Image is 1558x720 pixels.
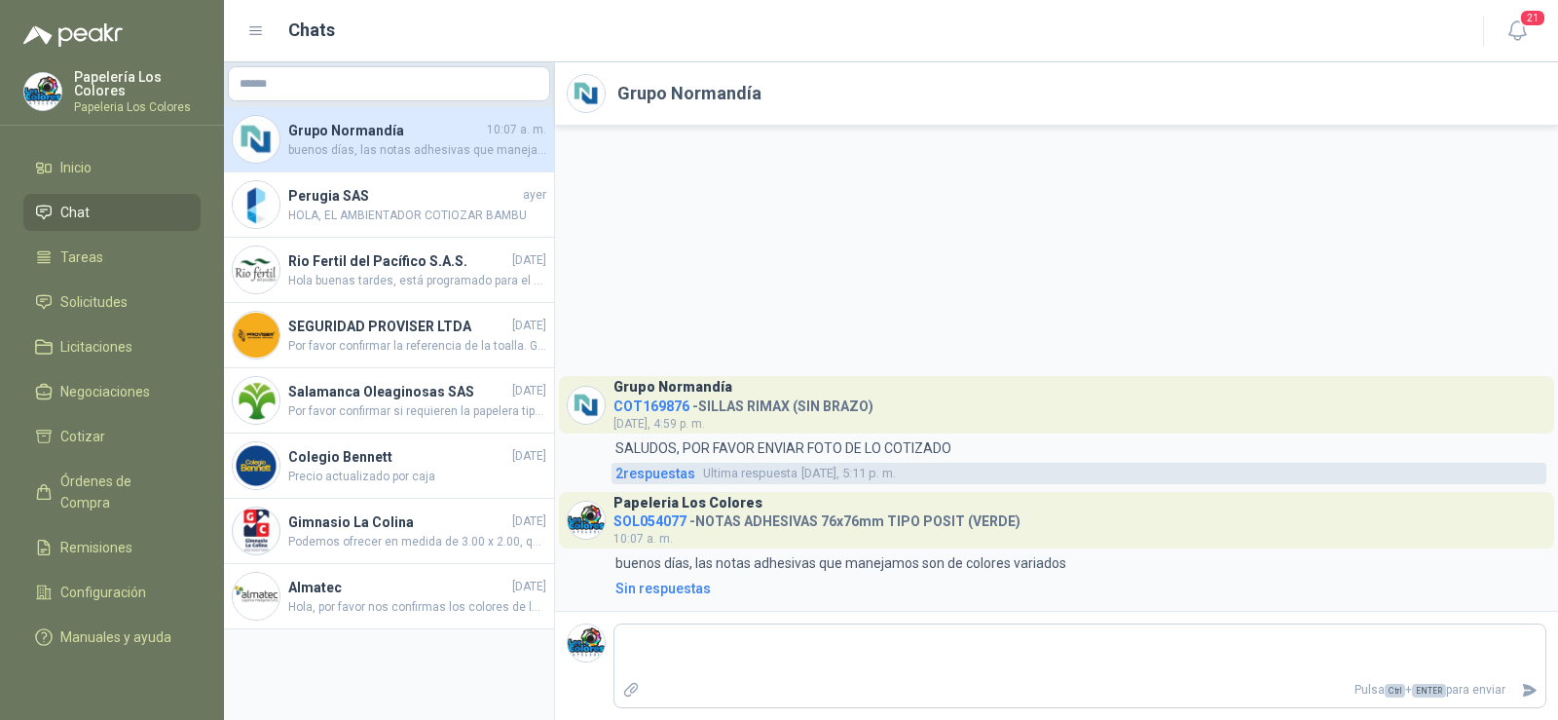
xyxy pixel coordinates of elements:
[615,552,1066,574] p: buenos días, las notas adhesivas que manejamos son de colores variados
[233,573,279,620] img: Company Logo
[512,317,546,335] span: [DATE]
[23,373,201,410] a: Negociaciones
[23,23,123,47] img: Logo peakr
[224,499,554,564] a: Company LogoGimnasio La Colina[DATE]Podemos ofrecer en medida de 3.00 x 2.00, quedamos atentos pa...
[1519,9,1546,27] span: 21
[23,284,201,321] a: Solicitudes
[233,116,279,163] img: Company Logo
[23,239,201,276] a: Tareas
[233,246,279,293] img: Company Logo
[288,316,508,337] h4: SEGURIDAD PROVISER LTDA
[568,75,605,112] img: Company Logo
[1513,673,1545,707] button: Enviar
[613,498,762,509] h3: Papeleria Los Colores
[23,463,201,521] a: Órdenes de Compra
[288,598,546,617] span: Hola, por favor nos confirmas los colores de los vinilos aprobados. Gracias
[74,70,201,97] p: Papelería Los Colores
[23,574,201,611] a: Configuración
[60,336,132,358] span: Licitaciones
[60,157,92,178] span: Inicio
[614,673,648,707] label: Adjuntar archivos
[60,381,150,402] span: Negociaciones
[224,303,554,368] a: Company LogoSEGURIDAD PROVISER LTDA[DATE]Por favor confirmar la referencia de la toalla. Gracias
[288,120,483,141] h4: Grupo Normandía
[224,368,554,434] a: Company LogoSalamanca Oleaginosas SAS[DATE]Por favor confirmar si requieren la papelera tipo band...
[1500,14,1535,49] button: 21
[612,463,1546,484] a: 2respuestasUltima respuesta[DATE], 5:11 p. m.
[613,513,686,529] span: SOL054077
[288,381,508,402] h4: Salamanca Oleaginosas SAS
[617,80,761,107] h2: Grupo Normandía
[60,626,171,648] span: Manuales y ayuda
[568,502,605,539] img: Company Logo
[613,382,732,393] h3: Grupo Normandía
[568,625,605,662] img: Company Logo
[1412,684,1446,698] span: ENTER
[613,417,705,431] span: [DATE], 4:59 p. m.
[613,398,689,414] span: COT169876
[288,272,546,290] span: Hola buenas tardes, está programado para el día de [DATE] [DATE] en la [DATE]
[612,578,1546,599] a: Sin respuestas
[224,107,554,172] a: Company LogoGrupo Normandía10:07 a. m.buenos días, las notas adhesivas que manejamos son de color...
[233,312,279,359] img: Company Logo
[60,202,90,223] span: Chat
[233,442,279,489] img: Company Logo
[1385,684,1405,698] span: Ctrl
[703,464,798,483] span: Ultima respuesta
[224,172,554,238] a: Company LogoPerugia SASayerHOLA, EL AMBIENTADOR COTIOZAR BAMBU
[615,578,711,599] div: Sin respuestas
[60,537,132,558] span: Remisiones
[288,402,546,421] span: Por favor confirmar si requieren la papelera tipo bandeja para escritorio o la papelera de piso. ...
[23,418,201,455] a: Cotizar
[288,17,335,44] h1: Chats
[487,121,546,139] span: 10:07 a. m.
[60,426,105,447] span: Cotizar
[703,464,896,483] span: [DATE], 5:11 p. m.
[512,251,546,270] span: [DATE]
[288,577,508,598] h4: Almatec
[568,387,605,424] img: Company Logo
[60,471,182,513] span: Órdenes de Compra
[60,582,146,603] span: Configuración
[288,337,546,356] span: Por favor confirmar la referencia de la toalla. Gracias
[288,207,546,225] span: HOLA, EL AMBIENTADOR COTIOZAR BAMBU
[613,394,873,412] h4: - SILLAS RIMAX (SIN BRAZO)
[523,186,546,205] span: ayer
[23,619,201,656] a: Manuales y ayuda
[615,437,951,459] p: SALUDOS, POR FAVOR ENVIAR FOTO DE LO COTIZADO
[60,246,103,268] span: Tareas
[288,512,508,533] h4: Gimnasio La Colina
[288,446,508,468] h4: Colegio Bennett
[224,564,554,629] a: Company LogoAlmatec[DATE]Hola, por favor nos confirmas los colores de los vinilos aprobados. Gracias
[24,73,61,110] img: Company Logo
[615,463,695,484] span: 2 respuesta s
[512,447,546,466] span: [DATE]
[23,529,201,566] a: Remisiones
[613,509,1020,527] h4: - NOTAS ADHESIVAS 76x76mm TIPO POSIT (VERDE)
[288,468,546,486] span: Precio actualizado por caja
[288,533,546,551] span: Podemos ofrecer en medida de 3.00 x 2.00, quedamos atentos para cargar precio
[23,149,201,186] a: Inicio
[512,578,546,596] span: [DATE]
[288,185,519,207] h4: Perugia SAS
[648,673,1514,707] p: Pulsa + para enviar
[512,382,546,400] span: [DATE]
[233,377,279,424] img: Company Logo
[233,181,279,228] img: Company Logo
[613,532,673,546] span: 10:07 a. m.
[233,508,279,554] img: Company Logo
[60,291,128,313] span: Solicitudes
[224,434,554,499] a: Company LogoColegio Bennett[DATE]Precio actualizado por caja
[224,238,554,303] a: Company LogoRio Fertil del Pacífico S.A.S.[DATE]Hola buenas tardes, está programado para el día d...
[288,141,546,160] span: buenos días, las notas adhesivas que manejamos son de colores variados
[74,101,201,113] p: Papeleria Los Colores
[23,328,201,365] a: Licitaciones
[288,250,508,272] h4: Rio Fertil del Pacífico S.A.S.
[512,512,546,531] span: [DATE]
[23,194,201,231] a: Chat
